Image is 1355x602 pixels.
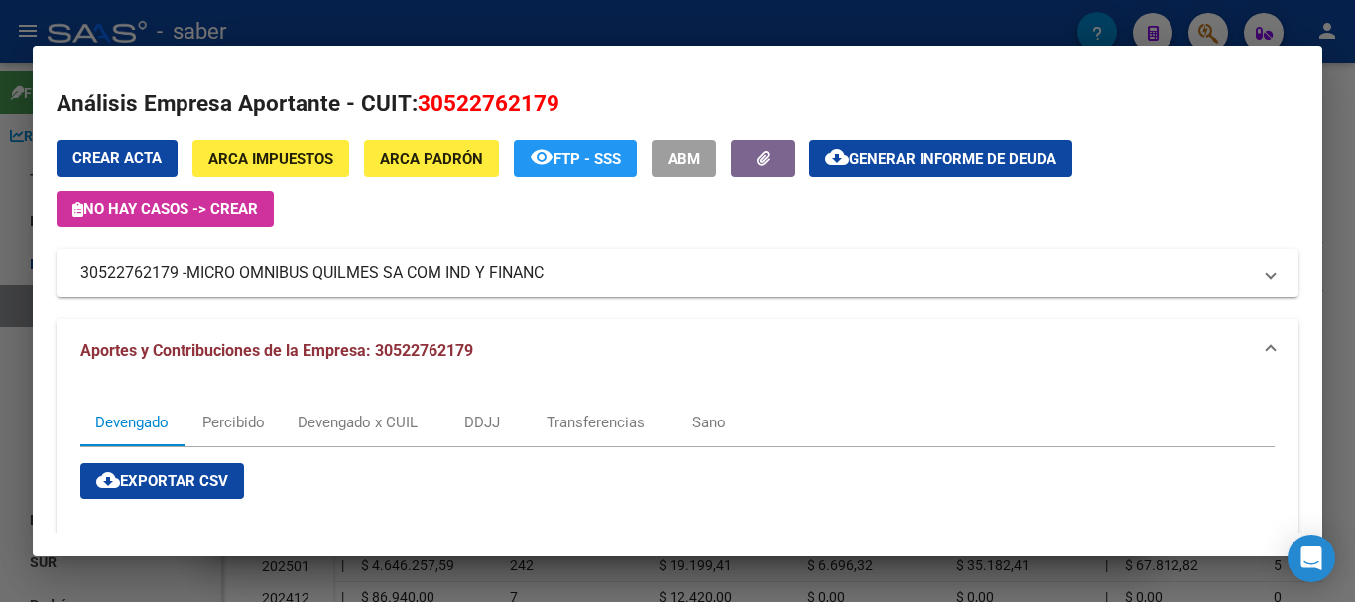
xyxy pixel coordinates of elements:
span: No hay casos -> Crear [72,200,258,218]
span: ARCA Impuestos [208,150,333,168]
div: Transferencias [547,412,645,433]
button: ARCA Padrón [364,140,499,177]
div: DDJJ [464,412,500,433]
span: Generar informe de deuda [849,150,1056,168]
button: Crear Acta [57,140,178,177]
span: Aportes y Contribuciones de la Empresa: 30522762179 [80,341,473,360]
button: No hay casos -> Crear [57,191,274,227]
div: Open Intercom Messenger [1288,535,1335,582]
button: Exportar CSV [80,463,244,499]
button: FTP - SSS [514,140,637,177]
button: ARCA Impuestos [192,140,349,177]
span: FTP - SSS [554,150,621,168]
h2: Análisis Empresa Aportante - CUIT: [57,87,1298,121]
span: Crear Acta [72,149,162,167]
mat-icon: remove_red_eye [530,145,554,169]
div: Devengado x CUIL [298,412,418,433]
mat-expansion-panel-header: 30522762179 -MICRO OMNIBUS QUILMES SA COM IND Y FINANC [57,249,1298,297]
div: Devengado [95,412,169,433]
mat-icon: cloud_download [96,468,120,492]
div: Sano [692,412,726,433]
mat-icon: cloud_download [825,145,849,169]
span: ARCA Padrón [380,150,483,168]
mat-expansion-panel-header: Aportes y Contribuciones de la Empresa: 30522762179 [57,319,1298,383]
div: Percibido [202,412,265,433]
span: 30522762179 [418,90,559,116]
mat-panel-title: 30522762179 - [80,261,1251,285]
button: Generar informe de deuda [809,140,1072,177]
span: Exportar CSV [96,472,228,490]
span: MICRO OMNIBUS QUILMES SA COM IND Y FINANC [186,261,544,285]
button: ABM [652,140,716,177]
span: ABM [668,150,700,168]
